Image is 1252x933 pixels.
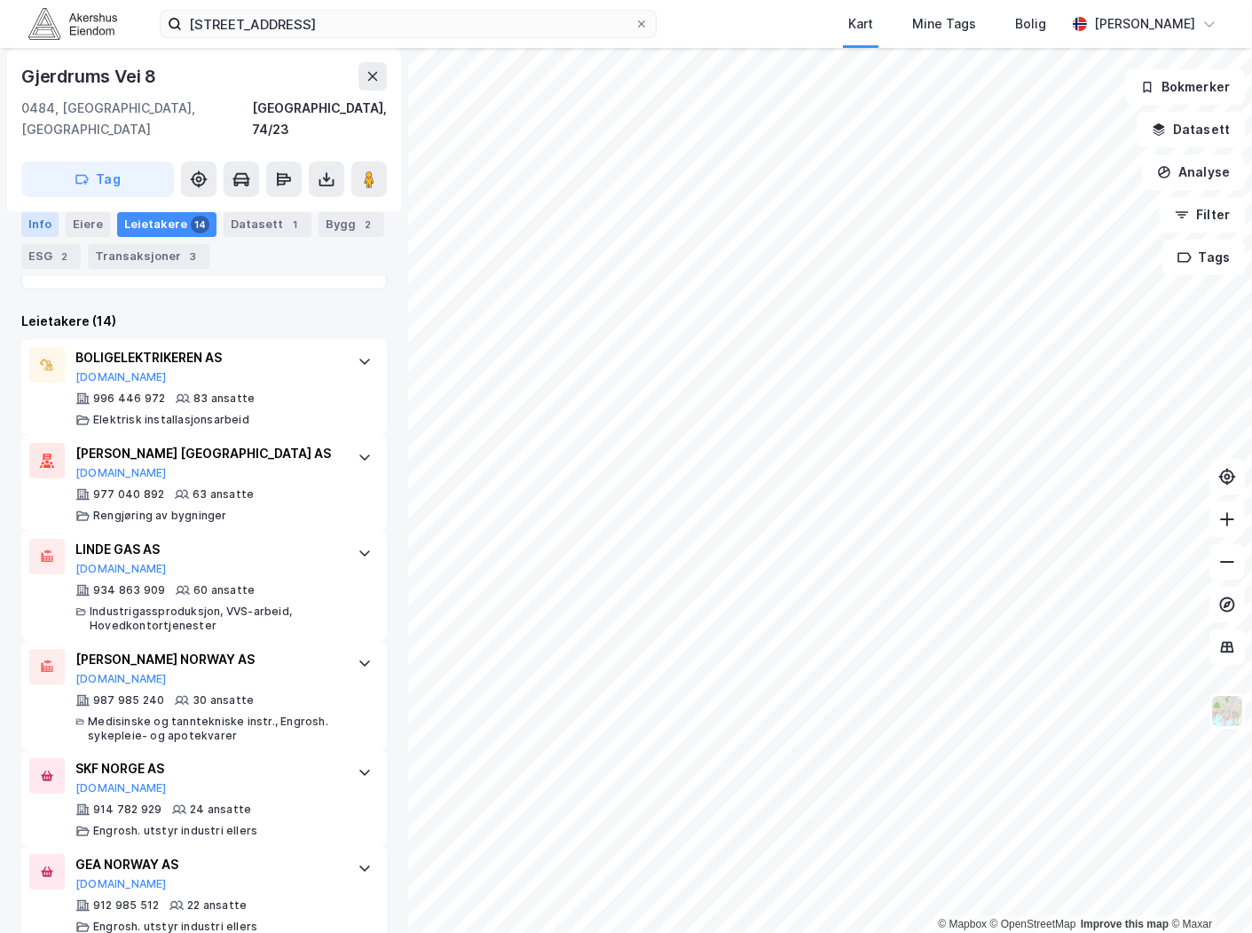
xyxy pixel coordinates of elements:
[1125,69,1245,105] button: Bokmerker
[75,758,340,779] div: SKF NORGE AS
[93,898,159,913] div: 912 985 512
[93,509,227,523] div: Rengjøring av bygninger
[21,243,81,268] div: ESG
[56,247,74,265] div: 2
[848,13,873,35] div: Kart
[88,715,340,743] div: Medisinske og tanntekniske instr., Engrosh. sykepleie- og apotekvarer
[990,918,1076,930] a: OpenStreetMap
[193,583,255,597] div: 60 ansatte
[75,781,167,795] button: [DOMAIN_NAME]
[1137,112,1245,147] button: Datasett
[938,918,987,930] a: Mapbox
[1160,197,1245,233] button: Filter
[912,13,976,35] div: Mine Tags
[191,215,209,233] div: 14
[75,562,167,576] button: [DOMAIN_NAME]
[1163,848,1252,933] div: Kontrollprogram for chat
[75,672,167,686] button: [DOMAIN_NAME]
[193,487,254,502] div: 63 ansatte
[75,443,340,464] div: [PERSON_NAME] [GEOGRAPHIC_DATA] AS
[190,803,251,817] div: 24 ansatte
[193,693,254,708] div: 30 ansatte
[319,211,384,236] div: Bygg
[252,98,387,140] div: [GEOGRAPHIC_DATA], 74/23
[21,311,387,332] div: Leietakere (14)
[21,98,252,140] div: 0484, [GEOGRAPHIC_DATA], [GEOGRAPHIC_DATA]
[93,487,164,502] div: 977 040 892
[224,211,311,236] div: Datasett
[187,898,247,913] div: 22 ansatte
[1094,13,1195,35] div: [PERSON_NAME]
[88,243,209,268] div: Transaksjoner
[75,649,340,670] div: [PERSON_NAME] NORWAY AS
[117,211,217,236] div: Leietakere
[1210,694,1244,728] img: Z
[287,215,304,233] div: 1
[75,854,340,875] div: GEA NORWAY AS
[93,693,164,708] div: 987 985 240
[21,162,174,197] button: Tag
[93,391,165,406] div: 996 446 972
[359,215,377,233] div: 2
[185,247,202,265] div: 3
[93,803,161,817] div: 914 782 929
[21,62,160,91] div: Gjerdrums Vei 8
[193,391,255,406] div: 83 ansatte
[93,413,249,427] div: Elektrisk installasjonsarbeid
[1162,240,1245,275] button: Tags
[182,11,634,37] input: Søk på adresse, matrikkel, gårdeiere, leietakere eller personer
[1142,154,1245,190] button: Analyse
[75,370,167,384] button: [DOMAIN_NAME]
[75,347,340,368] div: BOLIGELEKTRIKEREN AS
[93,583,165,597] div: 934 863 909
[66,211,110,236] div: Eiere
[90,605,340,633] div: Industrigassproduksjon, VVS-arbeid, Hovedkontortjenester
[28,8,117,39] img: akershus-eiendom-logo.9091f326c980b4bce74ccdd9f866810c.svg
[1163,848,1252,933] iframe: Chat Widget
[21,211,59,236] div: Info
[93,824,257,838] div: Engrosh. utstyr industri ellers
[1081,918,1169,930] a: Improve this map
[75,539,340,560] div: LINDE GAS AS
[75,466,167,480] button: [DOMAIN_NAME]
[75,877,167,891] button: [DOMAIN_NAME]
[1015,13,1046,35] div: Bolig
